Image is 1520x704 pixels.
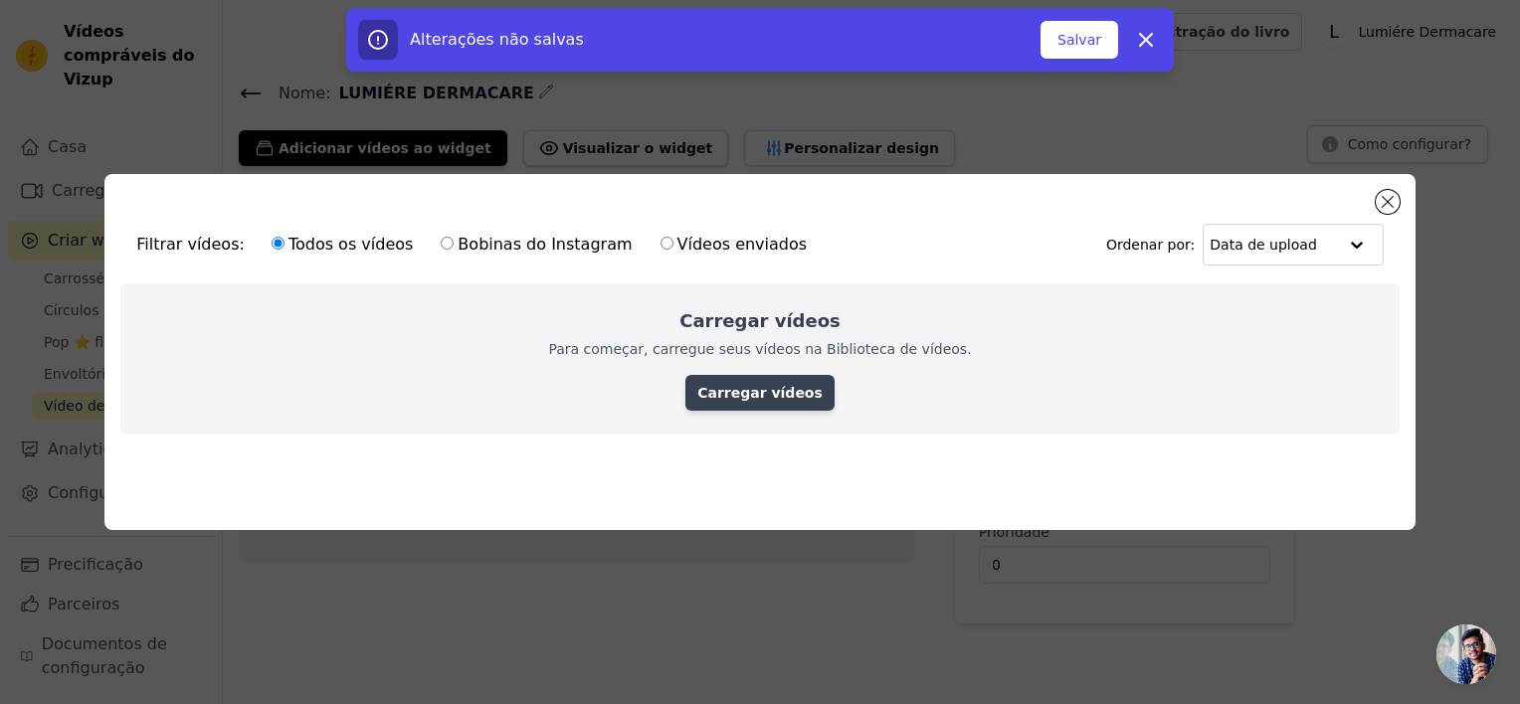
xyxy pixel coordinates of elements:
div: Bate-papo aberto [1436,624,1496,684]
a: Carregar vídeos [685,375,835,411]
h2: Carregar vídeos [679,307,841,335]
font: Todos os vídeos [288,235,413,254]
p: Para começar, carregue seus vídeos na Biblioteca de vídeos. [548,339,971,359]
button: Salvar [1041,21,1118,59]
font: Vídeos enviados [677,235,808,254]
font: Bobinas do Instagram [458,235,632,254]
button: Fechar modal [1376,190,1400,214]
font: Ordenar por: [1106,235,1195,255]
span: Alterações não salvas [410,30,584,49]
font: Filtrar vídeos: [136,233,245,257]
